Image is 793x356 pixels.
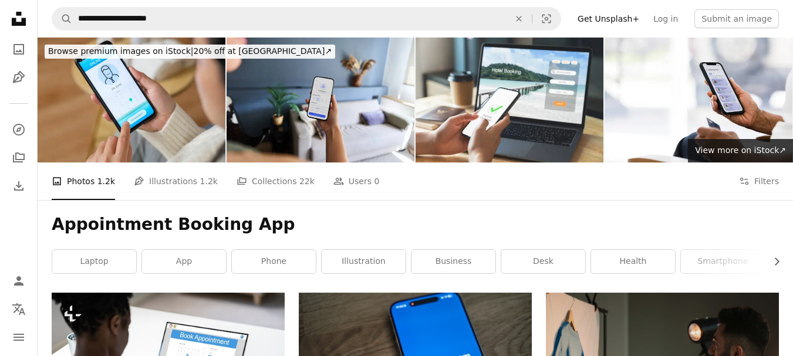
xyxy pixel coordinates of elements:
[52,8,72,30] button: Search Unsplash
[766,250,779,273] button: scroll list to the right
[416,38,603,162] img: Hand using laptop and booking hotel on website for vacation after a long work and payment complet...
[38,38,342,66] a: Browse premium images on iStock|20% off at [GEOGRAPHIC_DATA]↗
[7,297,31,321] button: Language
[7,38,31,61] a: Photos
[681,250,765,273] a: smartphone
[571,9,646,28] a: Get Unsplash+
[134,162,218,200] a: Illustrations 1.2k
[506,8,532,30] button: Clear
[739,162,779,200] button: Filters
[227,38,414,162] img: Woman using healthcare app on smartphone at home: booking doctor appointment online
[52,250,136,273] a: laptop
[38,38,225,162] img: appointment consulting doctor visit on mobile app at home.telemedicine
[7,146,31,169] a: Collections
[688,139,793,162] a: View more on iStock↗
[200,175,218,188] span: 1.2k
[52,214,779,235] h1: Appointment Booking App
[605,38,792,162] img: Senior woman uses credit card to pay for tele-medicine appointment
[48,46,332,56] span: 20% off at [GEOGRAPHIC_DATA] ↗
[52,7,561,30] form: Find visuals sitewide
[333,162,380,200] a: Users 0
[322,250,406,273] a: illustration
[694,9,779,28] button: Submit an image
[7,118,31,141] a: Explore
[532,8,561,30] button: Visual search
[411,250,495,273] a: business
[695,145,786,155] span: View more on iStock ↗
[7,326,31,349] button: Menu
[48,46,193,56] span: Browse premium images on iStock |
[237,162,315,200] a: Collections 22k
[299,175,315,188] span: 22k
[232,250,316,273] a: phone
[7,66,31,89] a: Illustrations
[142,250,226,273] a: app
[591,250,675,273] a: health
[374,175,380,188] span: 0
[7,269,31,293] a: Log in / Sign up
[7,174,31,198] a: Download History
[646,9,685,28] a: Log in
[501,250,585,273] a: desk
